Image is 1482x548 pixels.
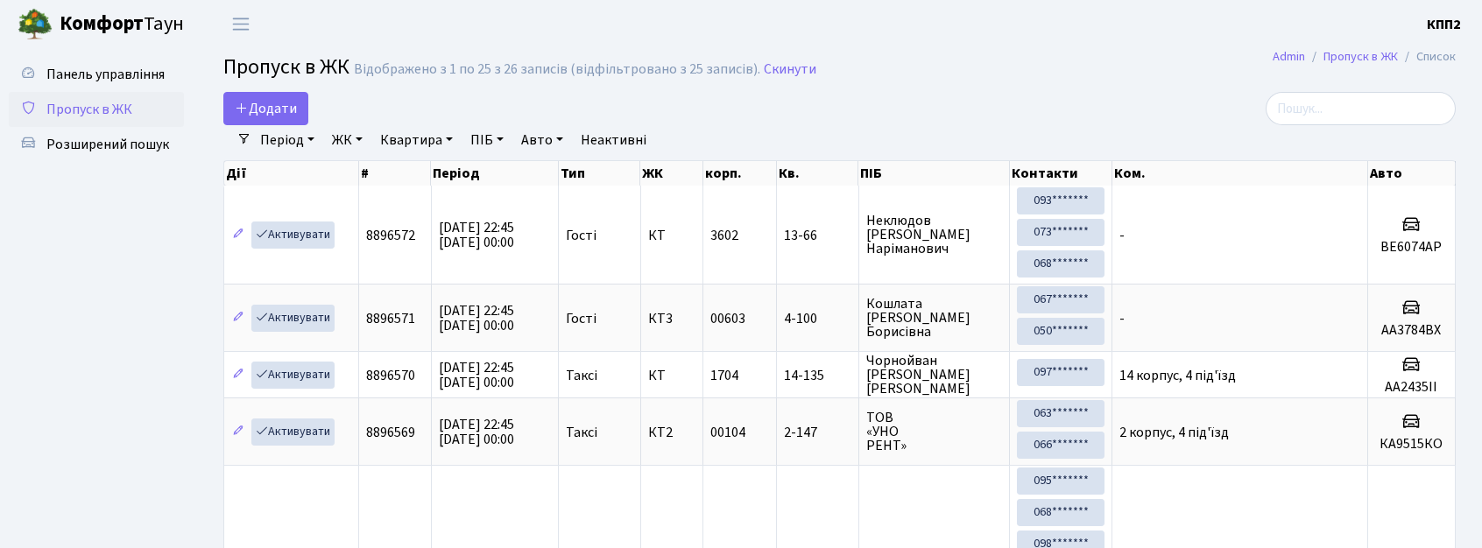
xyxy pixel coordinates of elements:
[1273,47,1305,66] a: Admin
[866,411,1003,453] span: ТОВ «УНО РЕНТ»
[710,423,745,442] span: 00104
[439,358,514,392] span: [DATE] 22:45 [DATE] 00:00
[784,425,850,439] span: 2-147
[373,125,460,155] a: Квартира
[559,161,641,186] th: Тип
[18,7,53,42] img: logo.png
[366,226,415,245] span: 8896572
[251,418,335,446] a: Активувати
[354,61,760,78] div: Відображено з 1 по 25 з 26 записів (відфільтровано з 25 записів).
[439,218,514,252] span: [DATE] 22:45 [DATE] 00:00
[439,415,514,449] span: [DATE] 22:45 [DATE] 00:00
[1119,366,1236,385] span: 14 корпус, 4 під'їзд
[251,221,335,249] a: Активувати
[640,161,703,186] th: ЖК
[9,57,184,92] a: Панель управління
[46,65,165,84] span: Панель управління
[325,125,370,155] a: ЖК
[866,214,1003,256] span: Неклюдов [PERSON_NAME] Наріманович
[1112,161,1368,186] th: Ком.
[251,362,335,389] a: Активувати
[9,127,184,162] a: Розширений пошук
[1375,379,1448,396] h5: AA2435II
[566,228,596,242] span: Гості
[566,425,597,439] span: Таксі
[784,369,850,383] span: 14-135
[439,301,514,335] span: [DATE] 22:45 [DATE] 00:00
[1119,309,1125,328] span: -
[1427,15,1461,34] b: КПП2
[251,305,335,332] a: Активувати
[710,226,738,245] span: 3602
[1375,436,1448,453] h5: КА9515КО
[253,125,321,155] a: Період
[710,366,738,385] span: 1704
[703,161,777,186] th: корп.
[710,309,745,328] span: 00603
[777,161,858,186] th: Кв.
[784,312,850,326] span: 4-100
[648,369,696,383] span: КТ
[648,228,696,242] span: КТ
[648,425,696,439] span: КТ2
[1427,14,1461,35] a: КПП2
[463,125,511,155] a: ПІБ
[366,366,415,385] span: 8896570
[60,10,184,39] span: Таун
[431,161,558,186] th: Період
[866,297,1003,339] span: Кошлата [PERSON_NAME] Борисівна
[866,354,1003,396] span: Чорнойван [PERSON_NAME] [PERSON_NAME]
[223,52,349,82] span: Пропуск в ЖК
[1119,423,1229,442] span: 2 корпус, 4 під'їзд
[1398,47,1456,67] li: Список
[648,312,696,326] span: КТ3
[1375,239,1448,256] h5: ВЕ6074АР
[46,135,169,154] span: Розширений пошук
[1368,161,1456,186] th: Авто
[858,161,1010,186] th: ПІБ
[60,10,144,38] b: Комфорт
[9,92,184,127] a: Пропуск в ЖК
[1010,161,1112,186] th: Контакти
[223,92,308,125] a: Додати
[366,423,415,442] span: 8896569
[1375,322,1448,339] h5: АА3784ВХ
[224,161,359,186] th: Дії
[566,369,597,383] span: Таксі
[366,309,415,328] span: 8896571
[514,125,570,155] a: Авто
[784,228,850,242] span: 13-66
[1246,39,1482,75] nav: breadcrumb
[566,312,596,326] span: Гості
[764,61,816,78] a: Скинути
[1119,226,1125,245] span: -
[46,100,132,119] span: Пропуск в ЖК
[219,10,263,39] button: Переключити навігацію
[359,161,432,186] th: #
[235,99,297,118] span: Додати
[574,125,653,155] a: Неактивні
[1323,47,1398,66] a: Пропуск в ЖК
[1266,92,1456,125] input: Пошук...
